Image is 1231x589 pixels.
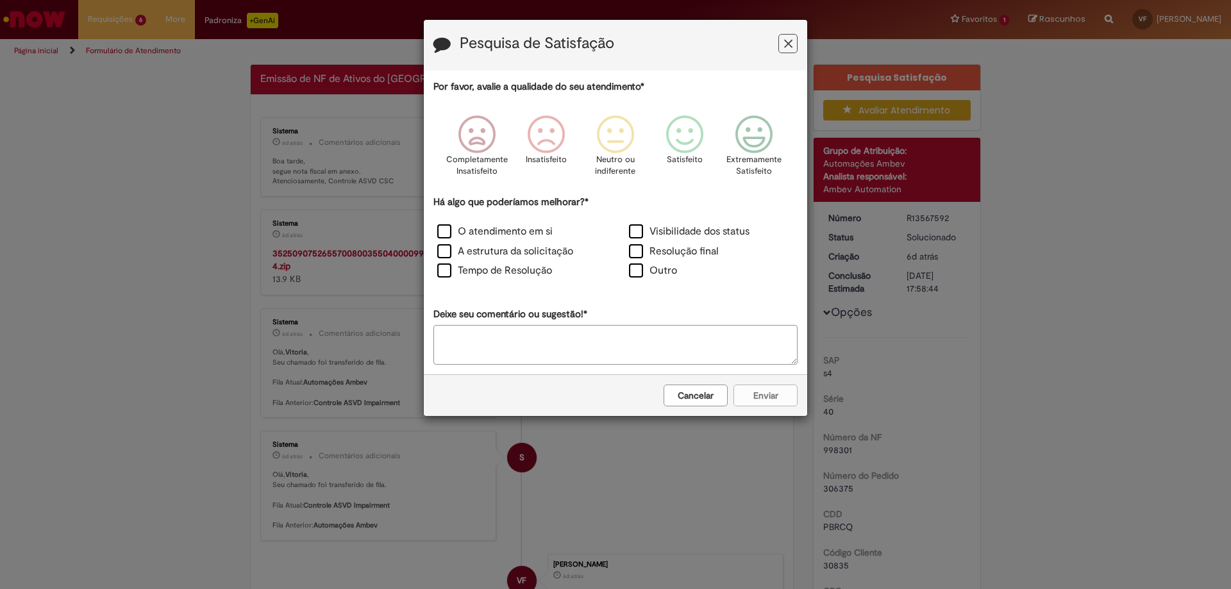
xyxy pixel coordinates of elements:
p: Insatisfeito [526,154,567,166]
label: Por favor, avalie a qualidade do seu atendimento* [433,80,644,94]
div: Insatisfeito [514,106,579,194]
div: Neutro ou indiferente [583,106,648,194]
div: Completamente Insatisfeito [444,106,509,194]
p: Satisfeito [667,154,703,166]
label: Deixe seu comentário ou sugestão!* [433,308,587,321]
label: Resolução final [629,244,719,259]
div: Extremamente Satisfeito [721,106,787,194]
label: O atendimento em si [437,224,553,239]
div: Há algo que poderíamos melhorar?* [433,195,798,282]
p: Neutro ou indiferente [592,154,639,178]
p: Extremamente Satisfeito [726,154,782,178]
label: Tempo de Resolução [437,263,552,278]
div: Satisfeito [652,106,717,194]
label: Pesquisa de Satisfação [460,35,614,52]
label: Outro [629,263,677,278]
p: Completamente Insatisfeito [446,154,508,178]
label: Visibilidade dos status [629,224,749,239]
button: Cancelar [664,385,728,406]
label: A estrutura da solicitação [437,244,573,259]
